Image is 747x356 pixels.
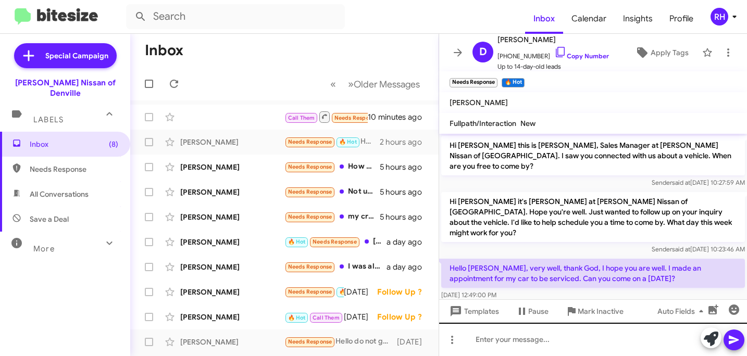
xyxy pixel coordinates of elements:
a: Calendar [563,4,615,34]
p: Hello [PERSON_NAME], very well, thank God, I hope you are well. I made an appointment for my car ... [441,259,745,288]
span: said at [672,245,690,253]
span: New [520,119,536,128]
div: [PERSON_NAME] [180,337,284,347]
span: 🔥 Hot [339,138,357,145]
span: Save a Deal [30,214,69,224]
span: Needs Response [288,213,332,220]
span: Auto Fields [657,302,707,321]
div: [DATE] [344,312,377,322]
span: Fullpath/Interaction [450,119,516,128]
button: Apply Tags [626,43,697,62]
span: Needs Response [288,263,332,270]
span: Needs Response [288,138,332,145]
span: 🔥 Hot [288,314,306,321]
p: Hi [PERSON_NAME] it's [PERSON_NAME] at [PERSON_NAME] Nissan of [GEOGRAPHIC_DATA]. Hope you're wel... [441,192,745,242]
span: Templates [447,302,499,321]
button: Templates [439,302,507,321]
button: RH [702,8,736,26]
h1: Inbox [145,42,183,59]
span: Mark Inactive [578,302,624,321]
div: 2 hours ago [380,137,430,147]
span: Older Messages [354,79,420,90]
span: [PERSON_NAME] [450,98,508,107]
span: Apply Tags [651,43,689,62]
div: Hello [PERSON_NAME], very well, thank God, I hope you are well. I made an appointment for my car ... [284,136,380,148]
span: Needs Response [288,338,332,345]
div: [PERSON_NAME] [180,187,284,197]
div: [PERSON_NAME] [180,137,284,147]
span: Inbox [30,139,118,149]
div: Follow Up ? [377,312,430,322]
div: RH [711,8,728,26]
span: All Conversations [30,189,89,199]
p: Hi [PERSON_NAME] this is [PERSON_NAME], Sales Manager at [PERSON_NAME] Nissan of [GEOGRAPHIC_DATA... [441,136,745,175]
span: Sender [DATE] 10:27:59 AM [652,179,745,186]
span: « [330,78,336,91]
div: Ok. Is there a way to run hypothetical numbers virtually? [284,286,344,298]
span: » [348,78,354,91]
a: Profile [661,4,702,34]
div: Follow Up ? [377,287,430,297]
div: [PERSON_NAME] [180,262,284,272]
button: Next [342,73,426,95]
div: Inbound Call [284,110,368,123]
span: Needs Response [334,115,379,121]
span: Needs Response [288,188,332,195]
span: [PERSON_NAME] [497,33,609,46]
div: my credit is not that good and i also have a co- signer [284,211,380,223]
span: Needs Response [288,288,332,295]
button: Auto Fields [649,302,716,321]
span: Needs Response [313,238,357,245]
div: Inbound Call [284,310,344,323]
a: Special Campaign [14,43,117,68]
div: a day ago [387,262,430,272]
nav: Page navigation example [325,73,426,95]
span: Needs Response [288,163,332,170]
a: Insights [615,4,661,34]
small: 🔥 Hot [502,78,524,87]
div: [DATE] [344,287,377,297]
div: [PERSON_NAME] [180,287,284,297]
div: 5 hours ago [380,212,430,222]
span: Special Campaign [45,50,108,61]
button: Pause [507,302,557,321]
small: Needs Response [450,78,497,87]
input: Search [126,4,345,29]
button: Mark Inactive [557,302,632,321]
div: 5 hours ago [380,162,430,172]
div: 5 hours ago [380,187,430,197]
div: Not until [DATE]. But right now just running numbers trying to narrow it down to 2 or three cars ... [284,186,380,198]
span: Pause [528,302,549,321]
span: [DATE] 12:49:00 PM [441,291,496,299]
div: [DATE] or [DATE] would be good for me. [284,236,387,248]
span: D [479,44,487,60]
span: (8) [109,139,118,149]
span: 🔥 Hot [339,288,357,295]
div: 10 minutes ago [368,112,430,122]
span: Labels [33,115,64,124]
a: Copy Number [554,52,609,60]
span: More [33,244,55,253]
span: [PHONE_NUMBER] [497,46,609,61]
span: Needs Response [30,164,118,174]
div: [PERSON_NAME] [180,237,284,247]
button: Previous [324,73,342,95]
span: 🔥 Hot [288,238,306,245]
span: said at [672,179,690,186]
div: [PERSON_NAME] [180,162,284,172]
div: Hello do not gave the vehicle anymore. If you check the records, you would see it was an accident... [284,336,397,348]
div: a day ago [387,237,430,247]
span: Call Them [288,115,315,121]
span: Call Them [313,314,340,321]
div: [PERSON_NAME] [180,312,284,322]
span: Sender [DATE] 10:23:46 AM [652,245,745,253]
a: Inbox [525,4,563,34]
div: [DATE] [397,337,430,347]
div: How many Rav4 used cars do u have, [284,161,380,173]
div: I was already told by someone from there that I do not qualify for a lease buy out. My payment is... [284,261,387,273]
span: Up to 14-day-old leads [497,61,609,72]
